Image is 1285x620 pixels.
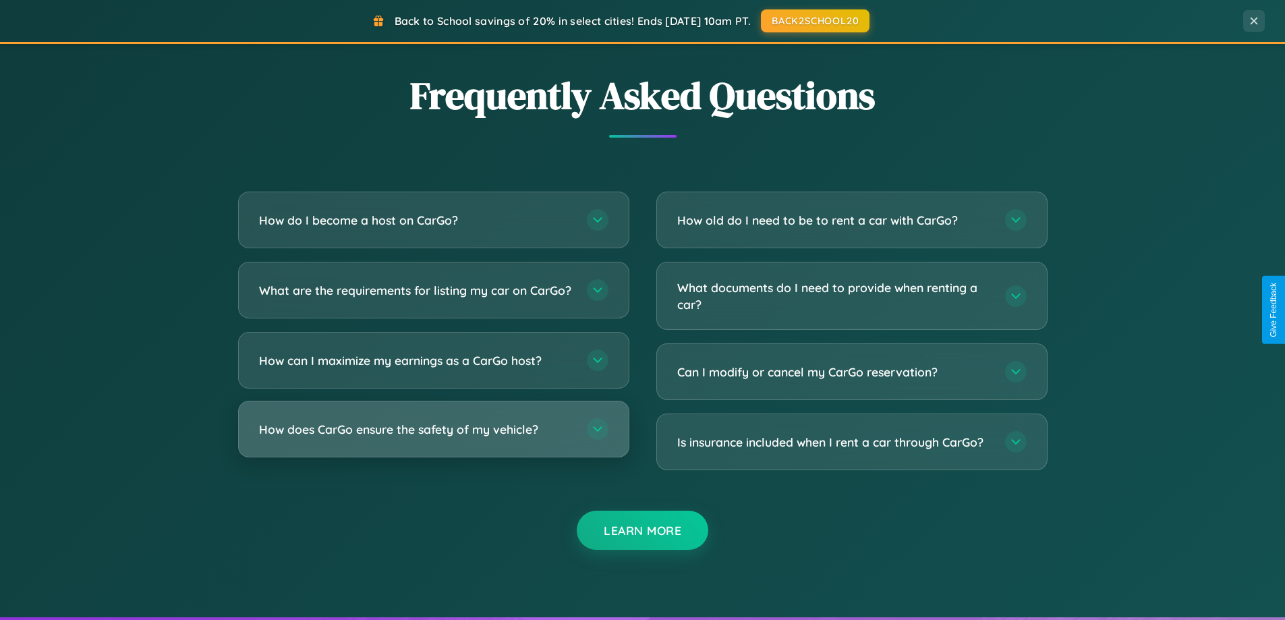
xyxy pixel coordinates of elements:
[677,364,992,381] h3: Can I modify or cancel my CarGo reservation?
[259,352,573,369] h3: How can I maximize my earnings as a CarGo host?
[677,434,992,451] h3: Is insurance included when I rent a car through CarGo?
[259,212,573,229] h3: How do I become a host on CarGo?
[1269,283,1278,337] div: Give Feedback
[238,69,1048,121] h2: Frequently Asked Questions
[577,511,708,550] button: Learn More
[677,279,992,312] h3: What documents do I need to provide when renting a car?
[259,421,573,438] h3: How does CarGo ensure the safety of my vehicle?
[395,14,751,28] span: Back to School savings of 20% in select cities! Ends [DATE] 10am PT.
[761,9,869,32] button: BACK2SCHOOL20
[677,212,992,229] h3: How old do I need to be to rent a car with CarGo?
[259,282,573,299] h3: What are the requirements for listing my car on CarGo?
